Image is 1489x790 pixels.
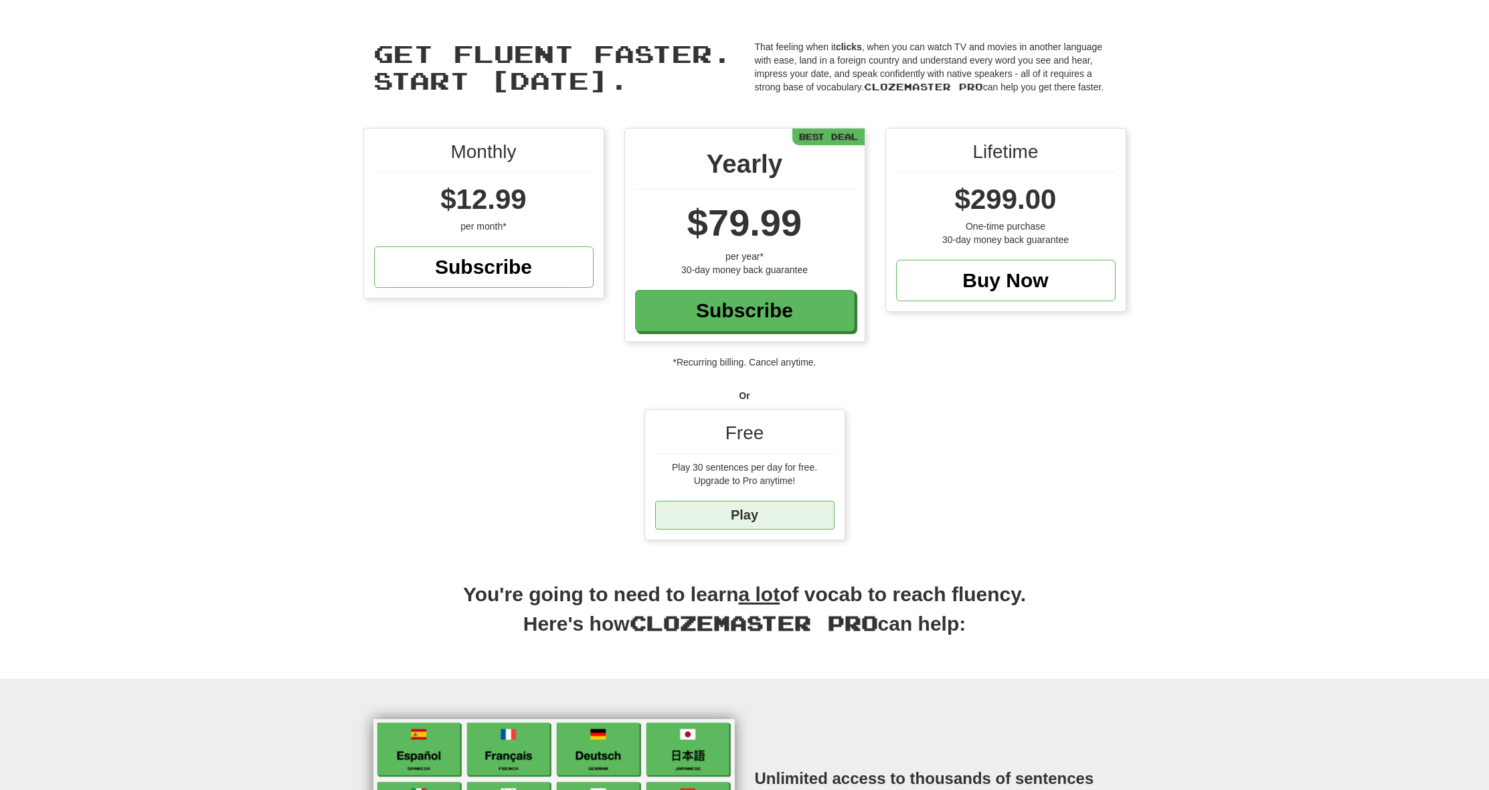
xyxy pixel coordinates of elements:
[836,42,862,52] strong: clicks
[896,233,1116,246] div: 30-day money back guarantee
[630,611,878,635] span: Clozemaster Pro
[755,40,1116,94] p: That feeling when it , when you can watch TV and movies in another language with ease, land in a ...
[739,583,780,605] u: a lot
[655,474,835,487] div: Upgrade to Pro anytime!
[864,81,983,92] span: Clozemaster Pro
[373,39,732,94] span: Get fluent faster. Start [DATE].
[374,246,594,288] a: Subscribe
[896,220,1116,233] div: One-time purchase
[655,501,835,530] a: Play
[635,250,855,263] div: per year*
[635,145,855,189] div: Yearly
[896,139,1116,173] div: Lifetime
[655,461,835,474] div: Play 30 sentences per day for free.
[792,129,865,145] div: Best Deal
[655,420,835,454] div: Free
[635,290,855,331] a: Subscribe
[955,183,1057,215] span: $299.00
[374,139,594,173] div: Monthly
[440,183,526,215] span: $12.99
[687,202,802,244] span: $79.99
[363,580,1126,653] h2: You're going to need to learn of vocab to reach fluency. Here's how can help:
[374,220,594,233] div: per month*
[896,260,1116,301] a: Buy Now
[635,263,855,276] div: 30-day money back guarantee
[739,390,750,401] strong: Or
